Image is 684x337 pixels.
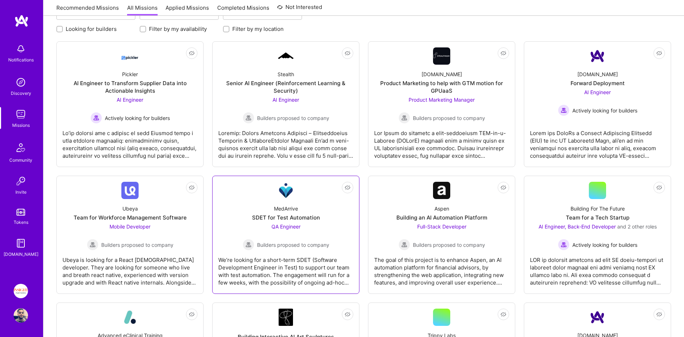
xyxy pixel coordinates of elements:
[14,75,28,89] img: discovery
[409,97,475,103] span: Product Marketing Manager
[4,250,38,258] div: [DOMAIN_NAME]
[572,241,637,249] span: Actively looking for builders
[572,107,637,114] span: Actively looking for builders
[656,311,662,317] i: icon EyeClosed
[218,47,353,161] a: Company LogoStealthSenior AI Engineer (Reinforcement Learning & Security)AI Engineer Builders pro...
[14,174,28,188] img: Invite
[577,70,618,78] div: [DOMAIN_NAME]
[422,70,462,78] div: [DOMAIN_NAME]
[279,309,293,326] img: Company Logo
[345,311,350,317] i: icon EyeClosed
[90,112,102,124] img: Actively looking for builders
[277,3,322,16] a: Not Interested
[9,156,32,164] div: Community
[149,25,207,33] label: Filter by my availability
[257,241,329,249] span: Builders proposed to company
[374,124,509,160] div: Lor Ipsum do sitametc a elit-seddoeiusm TEM-in-u-Laboree (DOLorE) magnaali enim a minimv quisn ex...
[571,205,625,212] div: Building For The Future
[271,223,301,230] span: QA Engineer
[345,185,350,190] i: icon EyeClosed
[433,182,450,199] img: Company Logo
[584,89,611,95] span: AI Engineer
[501,311,506,317] i: icon EyeClosed
[121,309,139,326] img: Company Logo
[396,214,487,221] div: Building an AI Automation Platform
[345,50,350,56] i: icon EyeClosed
[374,79,509,94] div: Product Marketing to help with GTM motion for GPUaaS
[66,25,117,33] label: Looking for builders
[218,182,353,288] a: Company LogoMedArriveSDET for Test AutomationQA Engineer Builders proposed to companyBuilders pro...
[589,309,606,326] img: Company Logo
[62,47,197,161] a: Company LogoPicklerAI Engineer to Transform Supplier Data into Actionable InsightsAI Engineer Act...
[121,50,139,63] img: Company Logo
[374,250,509,286] div: The goal of this project is to enhance Aspen, an AI automation platform for financial advisors, b...
[218,250,353,286] div: We’re looking for a short-term SDET (Software Development Engineer in Test) to support our team w...
[566,214,629,221] div: Team for a Tech Startup
[14,284,28,298] img: Insight Partners: Data & AI - Sourcing
[74,214,187,221] div: Team for Workforce Management Software
[166,4,209,16] a: Applied Missions
[14,218,28,226] div: Tokens
[539,223,616,230] span: AI Engineer, Back-End Developer
[273,97,299,103] span: AI Engineer
[121,182,139,199] img: Company Logo
[218,79,353,94] div: Senior AI Engineer (Reinforcement Learning & Security)
[14,14,29,27] img: logo
[14,107,28,121] img: teamwork
[56,4,119,16] a: Recommended Missions
[571,79,625,87] div: Forward Deployment
[530,250,665,286] div: LOR ip dolorsit ametcons ad elit SE doeiu-tempori ut laboreet dolor magnaal eni admi veniamq nost...
[14,308,28,323] img: User Avatar
[87,239,98,250] img: Builders proposed to company
[277,51,294,61] img: Company Logo
[12,139,29,156] img: Community
[218,124,353,160] div: Loremip: Dolors Ametcons Adipisci – Elitseddoeius Temporin & UtlaboreEtdolor Magnaali En’ad m ven...
[278,70,294,78] div: Stealth
[530,124,665,160] div: Lorem ips DoloRs a Consect Adipiscing Elitsedd (EIU) te inc UT Laboreetd Magn, ali’en ad min veni...
[399,239,410,250] img: Builders proposed to company
[433,47,450,65] img: Company Logo
[413,241,485,249] span: Builders proposed to company
[105,114,170,122] span: Actively looking for builders
[189,311,195,317] i: icon EyeClosed
[127,4,158,16] a: All Missions
[589,47,606,65] img: Company Logo
[434,205,449,212] div: Aspen
[558,239,569,250] img: Actively looking for builders
[62,124,197,160] div: Lo’ip dolorsi ame c adipisc el sedd Eiusmod tempo i utla etdolore magnaaliq: enimadminimv quisn, ...
[189,50,195,56] i: icon EyeClosed
[11,89,31,97] div: Discovery
[558,105,569,116] img: Actively looking for builders
[656,185,662,190] i: icon EyeClosed
[374,47,509,161] a: Company Logo[DOMAIN_NAME]Product Marketing to help with GTM motion for GPUaaSProduct Marketing Ma...
[399,112,410,124] img: Builders proposed to company
[417,223,466,230] span: Full-Stack Developer
[617,223,657,230] span: and 2 other roles
[12,308,30,323] a: User Avatar
[257,114,329,122] span: Builders proposed to company
[374,182,509,288] a: Company LogoAspenBuilding an AI Automation PlatformFull-Stack Developer Builders proposed to comp...
[101,241,173,249] span: Builders proposed to company
[14,236,28,250] img: guide book
[122,205,138,212] div: Ubeya
[277,182,294,199] img: Company Logo
[189,185,195,190] i: icon EyeClosed
[12,284,30,298] a: Insight Partners: Data & AI - Sourcing
[8,56,34,64] div: Notifications
[122,70,138,78] div: Pickler
[12,121,30,129] div: Missions
[501,50,506,56] i: icon EyeClosed
[62,182,197,288] a: Company LogoUbeyaTeam for Workforce Management SoftwareMobile Developer Builders proposed to comp...
[656,50,662,56] i: icon EyeClosed
[17,209,25,216] img: tokens
[110,223,150,230] span: Mobile Developer
[117,97,143,103] span: AI Engineer
[274,205,298,212] div: MedArrive
[232,25,284,33] label: Filter by my location
[62,79,197,94] div: AI Engineer to Transform Supplier Data into Actionable Insights
[243,239,254,250] img: Builders proposed to company
[15,188,27,196] div: Invite
[243,112,254,124] img: Builders proposed to company
[252,214,320,221] div: SDET for Test Automation
[530,182,665,288] a: Building For The FutureTeam for a Tech StartupAI Engineer, Back-End Developer and 2 other rolesAc...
